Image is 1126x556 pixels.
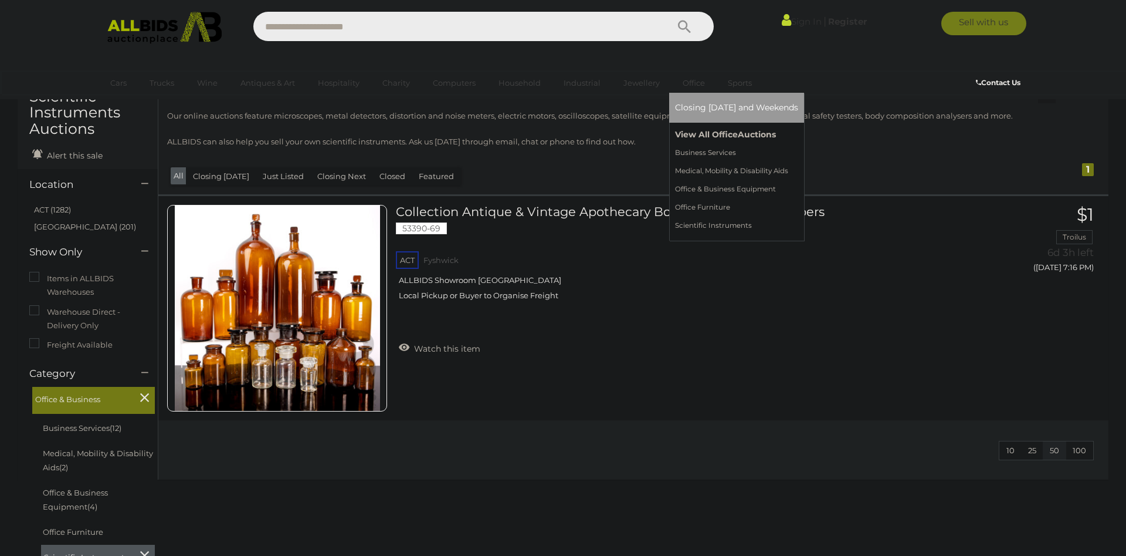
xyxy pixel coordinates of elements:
h4: Show Only [29,247,124,258]
h1: Scientific Instruments Auctions [29,89,146,137]
a: Hospitality [310,73,367,93]
span: (12) [110,423,121,433]
a: Sports [720,73,759,93]
p: Our online auctions feature microscopes, metal detectors, distortion and noise meters, electric m... [167,109,1013,123]
span: 100 [1073,446,1086,455]
label: Warehouse Direct - Delivery Only [29,305,146,333]
a: [GEOGRAPHIC_DATA] (201) [34,222,136,231]
h4: Location [29,179,124,190]
a: Jewellery [616,73,667,93]
a: Office & Business Equipment(4) [43,488,108,511]
button: Closing Next [310,167,373,186]
button: Featured [412,167,461,186]
button: 100 [1066,442,1093,460]
button: 50 [1043,442,1066,460]
a: Watch this item [396,339,483,356]
span: 25 [1028,446,1036,455]
button: 25 [1021,442,1043,460]
a: Cars [103,73,134,93]
a: ACT (1282) [34,205,71,214]
button: 10 [999,442,1022,460]
a: $1 Troilus 6d 3h left ([DATE] 7:16 PM) [959,205,1097,278]
a: [GEOGRAPHIC_DATA] [103,93,201,112]
span: $1 [1077,204,1094,225]
button: Closing [DATE] [186,167,256,186]
a: Business Services(12) [43,423,121,433]
a: Antiques & Art [233,73,303,93]
h4: Category [29,368,124,379]
span: Alert this sale [44,150,103,161]
button: Search [655,12,714,41]
a: Contact Us [976,76,1023,89]
button: Closed [372,167,412,186]
p: ALLBIDS can also help you sell your own scientific instruments. Ask us [DATE] through email, chat... [167,135,1013,149]
button: Just Listed [256,167,311,186]
a: Industrial [556,73,608,93]
a: Computers [425,73,483,93]
span: (2) [59,463,68,472]
a: Office [675,73,713,93]
a: Sell with us [941,12,1026,35]
a: Wine [189,73,225,93]
label: Items in ALLBIDS Warehouses [29,272,146,299]
div: 1 [1082,163,1094,176]
a: Sign In [782,16,822,27]
a: Register [828,16,867,27]
span: Watch this item [411,343,480,354]
a: Household [491,73,548,93]
span: Office & Business [35,390,123,406]
a: Trucks [142,73,182,93]
a: Office Furniture [43,527,103,537]
span: 10 [1006,446,1015,455]
b: Contact Us [976,78,1020,87]
a: Medical, Mobility & Disability Aids(2) [43,449,153,471]
span: (4) [87,502,97,511]
button: All [171,167,186,184]
a: Charity [375,73,418,93]
img: Allbids.com.au [101,12,228,44]
span: | [823,15,826,28]
label: Freight Available [29,338,113,352]
a: Collection Antique & Vintage Apothecary Bottles, Most with Stoppers 53390-69 ACT Fyshwick ALLBIDS... [405,205,941,309]
span: 50 [1050,446,1059,455]
img: 53390-69a.jpg [175,205,380,411]
a: Alert this sale [29,146,106,163]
